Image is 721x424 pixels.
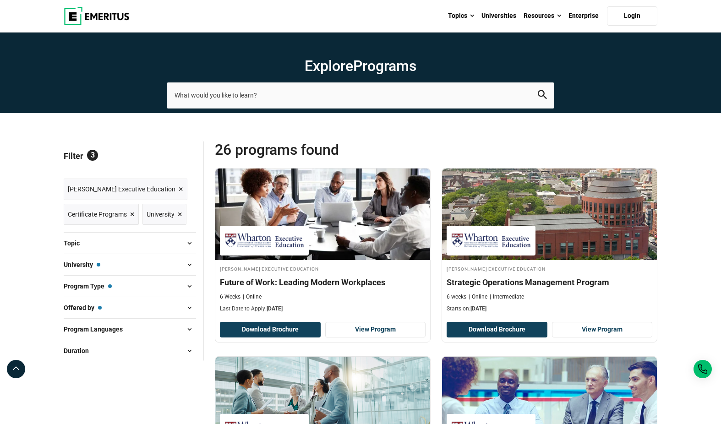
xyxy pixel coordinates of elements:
span: Programs [353,57,416,75]
span: Program Type [64,281,112,291]
a: Login [607,6,657,26]
p: 6 weeks [447,293,466,301]
span: [DATE] [267,305,283,312]
h4: Strategic Operations Management Program [447,277,652,288]
span: Duration [64,346,96,356]
a: University × [142,204,186,225]
span: 3 [87,150,98,161]
p: Online [469,293,487,301]
span: Topic [64,238,87,248]
h4: [PERSON_NAME] Executive Education [220,265,426,272]
h1: Explore [167,57,554,75]
span: University [147,209,175,219]
button: Download Brochure [220,322,321,337]
input: search-page [167,82,554,108]
button: University [64,258,196,272]
h4: [PERSON_NAME] Executive Education [447,265,652,272]
a: View Program [552,322,653,337]
p: 6 Weeks [220,293,240,301]
a: Business Management Course by Wharton Executive Education - October 16, 2025 Wharton Executive Ed... [442,169,657,318]
span: [PERSON_NAME] Executive Education [68,184,175,194]
span: × [179,183,183,196]
button: Program Type [64,279,196,293]
span: Program Languages [64,324,130,334]
span: [DATE] [470,305,486,312]
p: Filter [64,141,196,171]
a: View Program [325,322,426,337]
button: Program Languages [64,322,196,336]
p: Starts on: [447,305,652,313]
h4: Future of Work: Leading Modern Workplaces [220,277,426,288]
a: search [538,92,547,101]
img: Wharton Executive Education [224,230,304,251]
a: Leadership Course by Wharton Executive Education - October 16, 2025 Wharton Executive Education [... [215,169,430,318]
p: Online [243,293,262,301]
button: search [538,90,547,101]
img: Strategic Operations Management Program | Online Business Management Course [442,169,657,260]
a: Certificate Programs × [64,204,139,225]
button: Offered by [64,301,196,315]
a: Reset all [168,151,196,163]
img: Future of Work: Leading Modern Workplaces | Online Leadership Course [215,169,430,260]
span: Offered by [64,303,102,313]
span: 26 Programs found [215,141,436,159]
a: [PERSON_NAME] Executive Education × [64,179,187,200]
span: University [64,260,100,270]
span: Certificate Programs [68,209,127,219]
button: Download Brochure [447,322,547,337]
img: Wharton Executive Education [451,230,531,251]
span: × [130,208,135,221]
p: Last Date to Apply: [220,305,426,313]
button: Duration [64,344,196,358]
button: Topic [64,236,196,250]
span: × [178,208,182,221]
p: Intermediate [490,293,524,301]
